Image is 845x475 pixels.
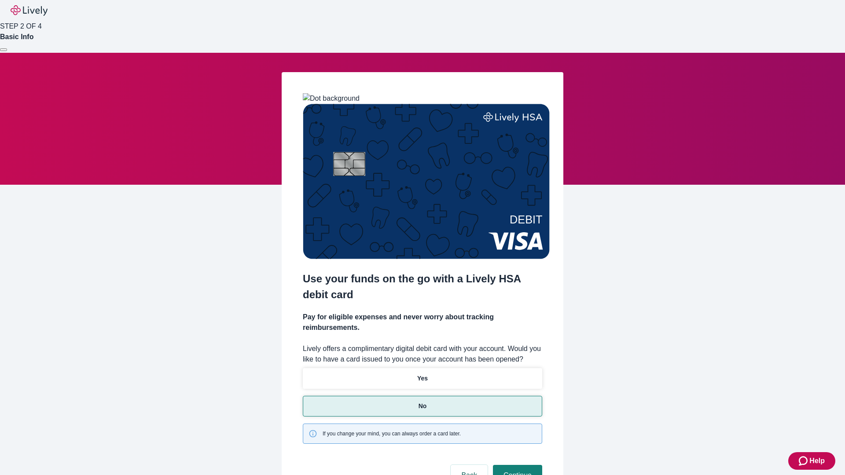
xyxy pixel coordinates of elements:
button: Yes [303,368,542,389]
svg: Zendesk support icon [799,456,809,466]
p: Yes [417,374,428,383]
label: Lively offers a complimentary digital debit card with your account. Would you like to have a card... [303,343,542,365]
span: Help [809,456,825,466]
h2: Use your funds on the go with a Lively HSA debit card [303,271,542,303]
img: Debit card [303,104,550,259]
button: Zendesk support iconHelp [788,452,835,470]
p: No [419,402,427,411]
button: No [303,396,542,417]
span: If you change your mind, you can always order a card later. [323,430,461,438]
img: Dot background [303,93,360,104]
img: Lively [11,5,48,16]
h4: Pay for eligible expenses and never worry about tracking reimbursements. [303,312,542,333]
